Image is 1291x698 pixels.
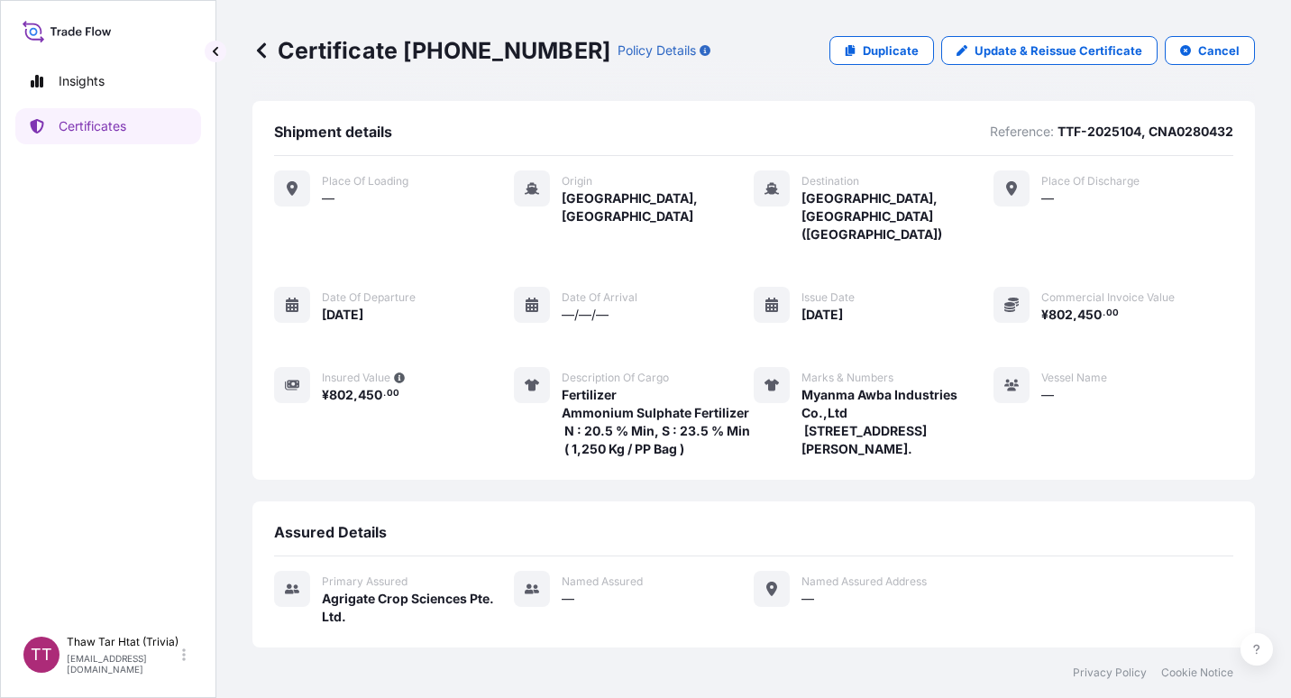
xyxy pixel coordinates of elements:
span: Place of Loading [322,174,408,188]
span: Myanma Awba Industries Co.,Ltd [STREET_ADDRESS][PERSON_NAME]. [801,386,993,458]
span: , [353,389,358,401]
span: [DATE] [322,306,363,324]
button: Cancel [1165,36,1255,65]
span: 450 [1077,308,1102,321]
p: Insights [59,72,105,90]
span: 00 [387,390,399,397]
span: Primary assured [322,574,407,589]
a: Update & Reissue Certificate [941,36,1158,65]
span: — [322,189,334,207]
span: Destination [801,174,859,188]
span: — [801,590,814,608]
span: TT [31,646,52,664]
a: Cookie Notice [1161,666,1233,680]
span: Agrigate Crop Sciences Pte. Ltd. [322,590,514,626]
p: Policy Details [618,41,696,60]
span: 802 [329,389,353,401]
a: Certificates [15,108,201,144]
span: 00 [1106,310,1119,317]
span: Named Assured Address [801,574,927,589]
span: — [1041,189,1054,207]
span: Origin [562,174,592,188]
span: [GEOGRAPHIC_DATA], [GEOGRAPHIC_DATA] ([GEOGRAPHIC_DATA]) [801,189,993,243]
span: Date of arrival [562,290,637,305]
span: — [562,590,574,608]
span: , [1073,308,1077,321]
span: Marks & Numbers [801,371,893,385]
a: Insights [15,63,201,99]
p: Duplicate [863,41,919,60]
span: [GEOGRAPHIC_DATA], [GEOGRAPHIC_DATA] [562,189,754,225]
p: [EMAIL_ADDRESS][DOMAIN_NAME] [67,653,179,675]
span: Fertilizer Ammonium Sulphate Fertilizer N : 20.5 % Min, S : 23.5 % Min ( 1,250 Kg / PP Bag ) [562,386,750,458]
span: — [1041,386,1054,404]
p: Update & Reissue Certificate [975,41,1142,60]
p: Certificates [59,117,126,135]
p: Certificate [PHONE_NUMBER] [252,36,610,65]
span: . [1103,310,1105,317]
span: Assured Details [274,523,387,541]
a: Duplicate [829,36,934,65]
p: Thaw Tar Htat (Trivia) [67,635,179,649]
p: Cancel [1198,41,1240,60]
p: TTF-2025104, CNA0280432 [1058,123,1233,141]
span: ¥ [1041,308,1048,321]
span: Issue Date [801,290,855,305]
span: . [383,390,386,397]
a: Privacy Policy [1073,666,1147,680]
span: ¥ [322,389,329,401]
span: 450 [358,389,382,401]
span: —/—/— [562,306,609,324]
span: Place of discharge [1041,174,1140,188]
span: Date of departure [322,290,416,305]
span: Vessel Name [1041,371,1107,385]
span: 802 [1048,308,1073,321]
span: Commercial Invoice Value [1041,290,1175,305]
span: Description of cargo [562,371,669,385]
p: Reference: [990,123,1054,141]
span: Shipment details [274,123,392,141]
span: Named Assured [562,574,643,589]
span: Insured Value [322,371,390,385]
span: [DATE] [801,306,843,324]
